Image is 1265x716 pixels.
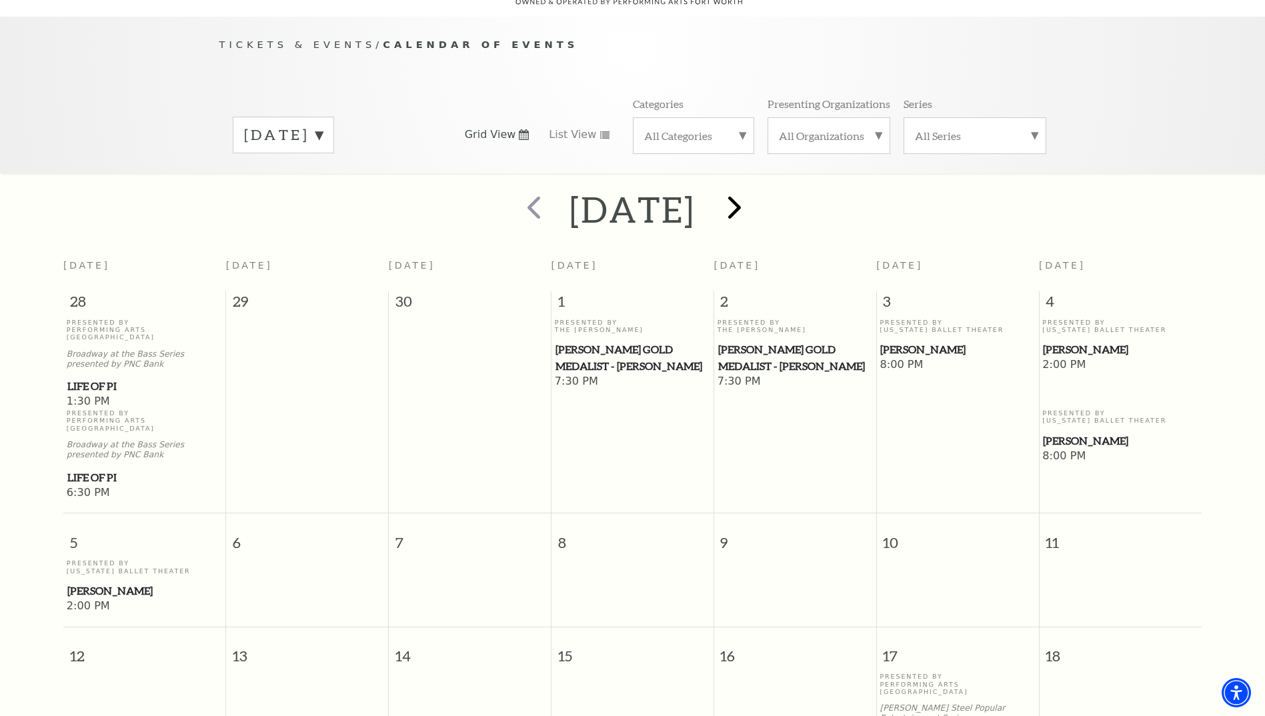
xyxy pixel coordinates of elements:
label: [DATE] [244,125,323,145]
span: [PERSON_NAME] Gold Medalist - [PERSON_NAME] [555,341,710,374]
label: All Series [915,129,1035,143]
span: 15 [551,627,714,673]
p: / [219,37,1046,53]
span: 8 [551,513,714,559]
p: Presented By [US_STATE] Ballet Theater [1042,409,1198,425]
p: Broadway at the Bass Series presented by PNC Bank [67,349,223,369]
span: 2:00 PM [1042,358,1198,373]
p: Categories [633,97,684,111]
p: Broadway at the Bass Series presented by PNC Bank [67,440,223,460]
span: 7 [389,513,551,559]
span: [PERSON_NAME] Gold Medalist - [PERSON_NAME] [718,341,872,374]
div: Accessibility Menu [1222,678,1251,707]
label: All Organizations [779,129,879,143]
span: 4 [1040,291,1202,318]
span: [PERSON_NAME] [67,583,222,599]
span: Tickets & Events [219,39,376,50]
p: Presented By [US_STATE] Ballet Theater [67,559,223,575]
span: [DATE] [63,260,110,271]
span: 2 [714,291,876,318]
span: 1 [551,291,714,318]
span: 13 [226,627,388,673]
span: 6:30 PM [67,486,223,501]
span: 8:00 PM [880,358,1035,373]
span: [DATE] [714,260,760,271]
span: 12 [63,627,225,673]
label: All Categories [644,129,743,143]
span: 7:30 PM [718,375,873,389]
p: Presented By Performing Arts [GEOGRAPHIC_DATA] [67,319,223,341]
span: 7:30 PM [555,375,710,389]
span: Life of Pi [67,469,222,486]
span: 5 [63,513,225,559]
span: [DATE] [551,260,598,271]
p: Presented By Performing Arts [GEOGRAPHIC_DATA] [67,409,223,432]
span: 1:30 PM [67,395,223,409]
h2: [DATE] [569,188,696,231]
button: prev [508,186,557,233]
span: 16 [714,627,876,673]
span: Calendar of Events [383,39,578,50]
p: Presented By [US_STATE] Ballet Theater [1042,319,1198,334]
span: [DATE] [876,260,923,271]
span: [PERSON_NAME] [1043,433,1198,449]
span: List View [549,127,596,142]
p: Presented By Performing Arts [GEOGRAPHIC_DATA] [880,673,1035,695]
p: Presented By [US_STATE] Ballet Theater [880,319,1035,334]
span: Life of Pi [67,378,222,395]
span: Grid View [465,127,516,142]
span: [DATE] [389,260,435,271]
p: Presented By The [PERSON_NAME] [718,319,873,334]
span: 28 [63,291,225,318]
span: 3 [877,291,1039,318]
span: 8:00 PM [1042,449,1198,464]
span: 10 [877,513,1039,559]
span: [PERSON_NAME] [880,341,1034,358]
p: Series [904,97,932,111]
span: 9 [714,513,876,559]
span: 17 [877,627,1039,673]
span: [DATE] [1039,260,1086,271]
span: 11 [1040,513,1202,559]
button: next [708,186,757,233]
span: 30 [389,291,551,318]
span: 6 [226,513,388,559]
span: 29 [226,291,388,318]
span: [PERSON_NAME] [1043,341,1198,358]
span: 18 [1040,627,1202,673]
span: [DATE] [226,260,273,271]
p: Presented By The [PERSON_NAME] [555,319,710,334]
span: 14 [389,627,551,673]
span: 2:00 PM [67,599,223,614]
p: Presenting Organizations [768,97,890,111]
